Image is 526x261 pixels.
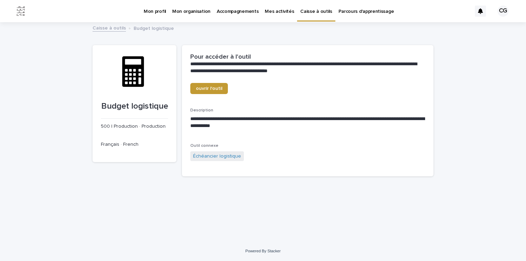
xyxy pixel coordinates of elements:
[245,249,280,253] a: Powered By Stacker
[193,153,241,160] a: Échéancier logistique
[190,53,251,61] h2: Pour accéder à l'outil
[101,101,168,111] p: Budget logistique
[101,141,168,148] p: Français · French
[190,144,218,148] span: Outil connexe
[190,83,228,94] a: ouvrir l'outil
[93,24,126,32] a: Caisse à outils
[14,4,28,18] img: Jx8JiDZqSLW7pnA6nIo1
[497,6,509,17] div: CG
[101,123,168,130] p: 500 | Production · Production
[190,108,213,112] span: Description
[134,24,174,32] p: Budget logistique
[196,86,222,91] span: ouvrir l'outil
